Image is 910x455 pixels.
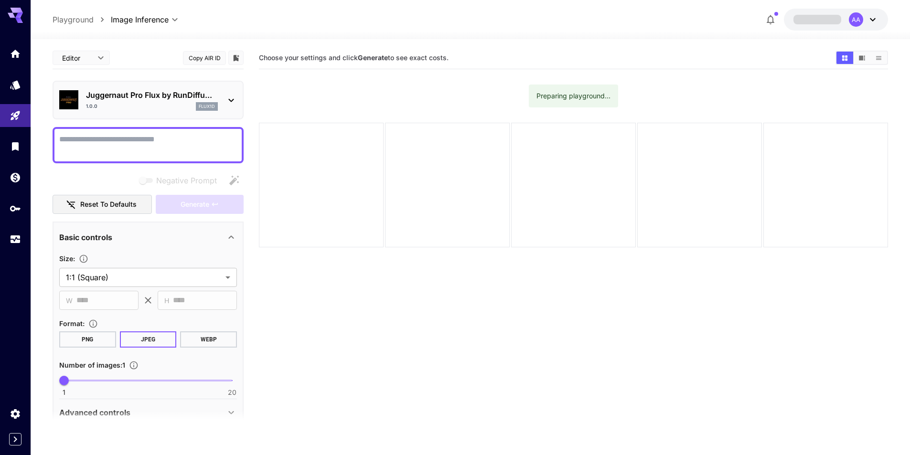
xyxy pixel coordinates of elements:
[9,433,21,445] button: Expand sidebar
[66,295,73,306] span: W
[10,233,21,245] div: Usage
[164,295,169,306] span: H
[232,52,240,63] button: Add to library
[53,14,111,25] nav: breadcrumb
[854,52,870,64] button: Show images in video view
[358,53,388,62] b: Generate
[835,51,888,65] div: Show images in grid viewShow images in video viewShow images in list view
[125,360,142,370] button: Specify how many images to generate in a single request. Each image generation will be charged se...
[53,14,94,25] a: Playground
[228,388,236,397] span: 20
[59,232,112,243] p: Basic controls
[156,175,217,186] span: Negative Prompt
[59,254,75,263] span: Size :
[59,407,130,418] p: Advanced controls
[10,202,21,214] div: API Keys
[10,110,21,122] div: Playground
[10,408,21,420] div: Settings
[10,79,21,91] div: Models
[836,52,853,64] button: Show images in grid view
[86,103,97,110] p: 1.0.0
[183,51,226,65] button: Copy AIR ID
[536,87,610,105] div: Preparing playground...
[75,254,92,264] button: Adjust the dimensions of the generated image by specifying its width and height in pixels, or sel...
[59,401,237,424] div: Advanced controls
[59,331,116,348] button: PNG
[180,331,237,348] button: WEBP
[59,85,237,115] div: Juggernaut Pro Flux by RunDiffu...1.0.0flux1d
[63,388,65,397] span: 1
[10,48,21,60] div: Home
[870,52,887,64] button: Show images in list view
[59,361,125,369] span: Number of images : 1
[120,331,177,348] button: JPEG
[66,272,222,283] span: 1:1 (Square)
[111,14,169,25] span: Image Inference
[199,103,215,110] p: flux1d
[784,9,888,31] button: AA
[10,140,21,152] div: Library
[849,12,863,27] div: AA
[10,171,21,183] div: Wallet
[86,89,218,101] p: Juggernaut Pro Flux by RunDiffu...
[59,226,237,249] div: Basic controls
[259,53,449,62] span: Choose your settings and click to see exact costs.
[137,174,225,186] span: Negative prompts are not compatible with the selected model.
[59,319,85,328] span: Format :
[62,53,92,63] span: Editor
[53,195,152,214] button: Reset to defaults
[85,319,102,328] button: Choose the file format for the output image.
